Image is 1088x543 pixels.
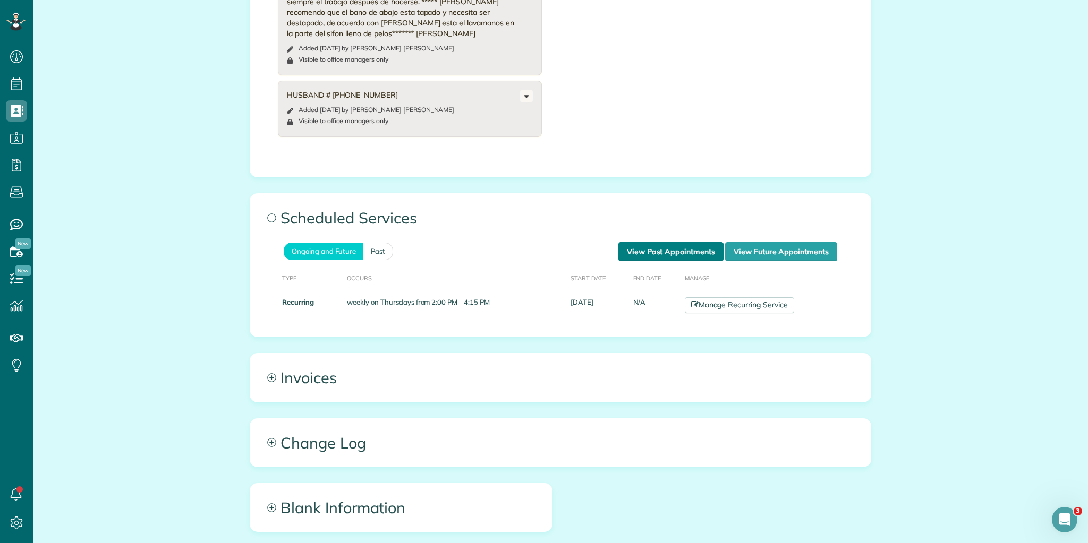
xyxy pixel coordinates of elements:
a: Change Log [250,419,871,467]
th: End Date [629,261,681,294]
div: HUSBAND # [PHONE_NUMBER] [287,90,520,100]
td: [DATE] [566,293,629,317]
th: Occurs [343,261,566,294]
th: Manage [681,261,855,294]
a: View Past Appointments [618,242,724,261]
div: Visible to office managers only [299,117,388,125]
time: Added [DATE] by [PERSON_NAME] [PERSON_NAME] [299,44,454,52]
strong: Recurring [282,298,314,306]
span: New [15,265,31,276]
a: Invoices [250,354,871,401]
a: Ongoing and Future [284,243,363,260]
a: Past [363,243,393,260]
span: 3 [1074,507,1082,515]
a: Blank Information [250,484,552,531]
th: Start Date [566,261,629,294]
span: New [15,238,31,249]
div: Visible to office managers only [299,55,388,64]
iframe: Intercom live chat [1052,507,1077,532]
a: Manage Recurring Service [685,297,794,313]
td: N/A [629,293,681,317]
td: weekly on Thursdays from 2:00 PM - 4:15 PM [343,293,566,317]
a: View Future Appointments [725,242,837,261]
a: Scheduled Services [250,194,871,242]
th: Type [266,261,343,294]
time: Added [DATE] by [PERSON_NAME] [PERSON_NAME] [299,106,454,114]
